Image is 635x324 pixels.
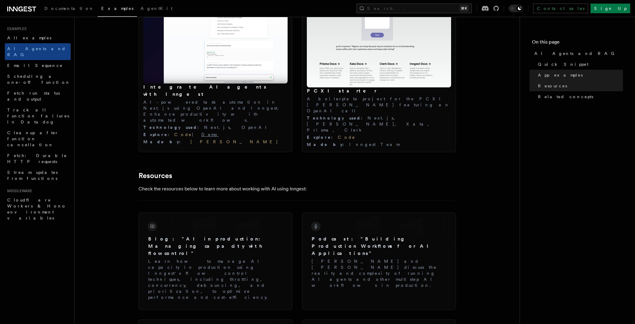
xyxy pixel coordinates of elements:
[307,141,451,147] div: Inngest Team
[532,38,623,48] h4: On this page
[538,83,567,89] span: Resources
[143,139,186,144] span: Made by :
[139,185,379,193] p: Check the resources below to learn more about working with AI using Inngest:
[460,5,468,11] kbd: ⌘K
[5,127,71,150] a: Cleanup after function cancellation
[143,99,288,123] p: AI-powered task automation in Next.js using OpenAI and Inngest. Enhance productivity with automat...
[5,189,32,193] span: Middleware
[536,59,623,70] a: Quick Snippet
[307,135,338,140] span: Explore :
[143,124,288,130] div: Next.js, OpenAI
[5,32,71,43] a: All examples
[186,139,278,144] a: [PERSON_NAME]
[5,104,71,127] a: Track all function failures in Datadog
[98,2,137,17] a: Examples
[591,4,630,13] a: Sign Up
[538,72,583,78] span: App examples
[5,26,26,31] span: Examples
[143,132,174,137] span: Explore :
[312,235,446,257] h3: Podcast: "Building Production Workflows for AI Applications"
[7,130,59,147] span: Cleanup after function cancellation
[538,94,593,100] span: Related concepts
[5,167,71,184] a: Stream updates from functions
[7,170,58,181] span: Stream updates from functions
[148,258,283,300] p: Learn how to manage AI capacity in production using Inngest's flow control techniques, including ...
[148,235,283,257] h3: Blog: "AI in production: Managing capacity with flow control"
[101,6,133,11] span: Examples
[307,142,349,147] span: Made by :
[7,153,67,164] span: Fetch: Durable HTTP requests
[5,60,71,71] a: Email Sequence
[143,132,288,138] div: |
[356,4,472,13] button: Search...⌘K
[143,83,288,98] h3: Integrate AI agents with Inngest
[41,2,98,16] a: Documentation
[536,80,623,91] a: Resources
[7,91,60,101] span: Fetch run status and output
[5,150,71,167] a: Fetch: Durable HTTP requests
[307,96,451,114] p: A boilerplate project for the PCXI [PERSON_NAME] featuring an OpenAI call
[137,2,176,16] a: AgentKit
[139,171,172,180] a: Resources
[307,116,368,120] span: Technology used :
[7,74,70,85] span: Scheduling a one-off function
[7,63,63,68] span: Email Sequence
[338,135,356,140] a: Code
[7,107,69,124] span: Track all function failures in Datadog
[141,6,172,11] span: AgentKit
[5,71,71,88] a: Scheduling a one-off function
[534,50,618,56] span: AI Agents and RAG
[7,46,66,57] span: AI Agents and RAG
[201,132,219,137] a: Demo
[44,6,94,11] span: Documentation
[5,43,71,60] a: AI Agents and RAG
[533,4,588,13] a: Contact sales
[307,217,451,293] a: Podcast: "Building Production Workflows for AI Applications"[PERSON_NAME] and [PERSON_NAME] discu...
[5,195,71,223] a: Cloudflare Workers & Hono environment variables
[312,258,446,288] p: [PERSON_NAME] and [PERSON_NAME] discuss the reality and complexity of running AI agents and other...
[536,70,623,80] a: App examples
[536,91,623,102] a: Related concepts
[538,61,588,67] span: Quick Snippet
[532,48,623,59] a: AI Agents and RAG
[307,115,451,133] div: Next.js, [PERSON_NAME], Xata, Prisma, Clerk
[5,88,71,104] a: Fetch run status and output
[307,87,451,95] h3: PCXI starter
[174,132,192,137] a: Code
[509,5,523,12] button: Toggle dark mode
[143,125,204,130] span: Technology used :
[7,35,51,40] span: All examples
[143,217,288,305] a: Blog: "AI in production: Managing capacity with flow control"Learn how to manage AI capacity in p...
[7,198,66,220] span: Cloudflare Workers & Hono environment variables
